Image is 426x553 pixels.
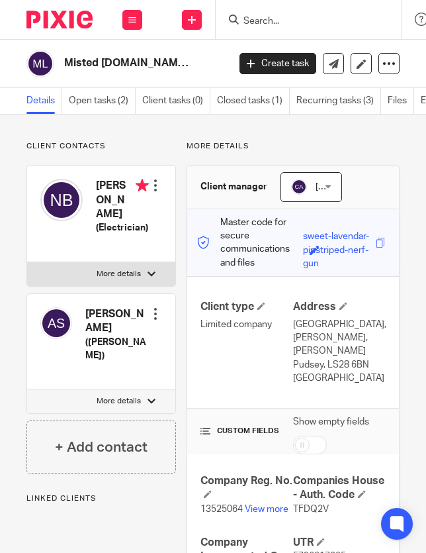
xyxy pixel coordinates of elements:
p: Linked clients [26,493,176,504]
h5: (Electrician) [96,221,149,234]
h4: [PERSON_NAME] [85,307,149,336]
h4: Address [293,300,386,314]
p: [GEOGRAPHIC_DATA] [293,372,386,385]
img: svg%3E [291,179,307,195]
p: Pudsey, LS28 6BN [293,358,386,372]
a: Create task [239,53,316,74]
label: Show empty fields [293,415,369,428]
a: View more [245,505,288,514]
h4: Companies House - Auth. Code [293,474,386,503]
a: Recurring tasks (3) [296,88,381,114]
h4: Client type [200,300,293,314]
img: svg%3E [26,50,54,77]
h4: UTR [293,536,386,550]
p: [GEOGRAPHIC_DATA], [PERSON_NAME], [PERSON_NAME] [293,318,386,358]
span: [PERSON_NAME] [316,182,388,191]
p: More details [97,396,141,407]
a: Open tasks (2) [69,88,136,114]
img: svg%3E [40,179,83,221]
p: Client contacts [26,141,176,152]
p: More details [97,269,141,279]
h4: Company Reg. No. [200,474,293,503]
p: More details [187,141,400,152]
h4: + Add contact [55,437,148,458]
a: Client tasks (0) [142,88,210,114]
h5: ([PERSON_NAME]) [85,336,149,363]
p: Master code for secure communications and files [197,216,304,270]
input: Search [242,16,361,28]
i: Primary [136,179,149,192]
div: sweet-lavendar-pinstriped-nerf-gun [303,230,372,245]
span: TFDQ2V [293,505,329,514]
p: Limited company [200,318,293,331]
span: 13525064 [200,505,243,514]
img: svg%3E [40,307,72,339]
a: Files [388,88,414,114]
img: Pixie [26,11,93,28]
a: Details [26,88,62,114]
h2: Misted [DOMAIN_NAME] Ltd [64,56,189,70]
a: Closed tasks (1) [217,88,290,114]
h4: [PERSON_NAME] [96,179,149,221]
h3: Client manager [200,180,267,193]
h4: CUSTOM FIELDS [200,426,293,436]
